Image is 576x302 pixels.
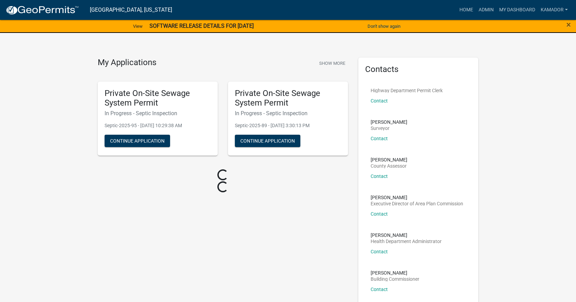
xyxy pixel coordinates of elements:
[371,249,388,254] a: Contact
[538,3,571,16] a: Kamador
[371,126,407,131] p: Surveyor
[105,88,211,108] h5: Private On-Site Sewage System Permit
[371,88,443,93] p: Highway Department Permit Clerk
[235,88,341,108] h5: Private On-Site Sewage System Permit
[365,64,471,74] h5: Contacts
[476,3,496,16] a: Admin
[371,120,407,124] p: [PERSON_NAME]
[105,122,211,129] p: Septic-2025-95 - [DATE] 10:29:38 AM
[105,110,211,117] h6: In Progress - Septic Inspection
[496,3,538,16] a: My Dashboard
[105,135,170,147] button: Continue Application
[371,270,419,275] p: [PERSON_NAME]
[371,211,388,217] a: Contact
[371,233,442,238] p: [PERSON_NAME]
[371,157,407,162] p: [PERSON_NAME]
[371,173,388,179] a: Contact
[235,110,341,117] h6: In Progress - Septic Inspection
[371,239,442,244] p: Health Department Administrator
[371,164,407,168] p: County Assessor
[149,23,254,29] strong: SOFTWARE RELEASE DETAILS FOR [DATE]
[566,20,571,29] span: ×
[130,21,145,32] a: View
[316,58,348,69] button: Show More
[371,277,419,281] p: Building Commissioner
[235,135,300,147] button: Continue Application
[98,58,156,68] h4: My Applications
[371,195,463,200] p: [PERSON_NAME]
[371,98,388,104] a: Contact
[235,122,341,129] p: Septic-2025-89 - [DATE] 3:30:13 PM
[371,136,388,141] a: Contact
[457,3,476,16] a: Home
[566,21,571,29] button: Close
[371,287,388,292] a: Contact
[371,201,463,206] p: Executive Director of Area Plan Commission
[365,21,403,32] button: Don't show again
[90,4,172,16] a: [GEOGRAPHIC_DATA], [US_STATE]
